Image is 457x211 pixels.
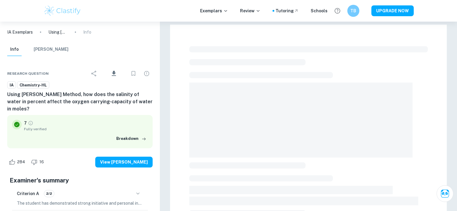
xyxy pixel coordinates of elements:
[34,43,69,56] button: [PERSON_NAME]
[36,159,47,165] span: 16
[83,29,91,35] p: Info
[311,8,328,14] a: Schools
[350,8,357,14] h6: TB
[200,8,228,14] p: Exemplars
[10,176,150,185] h5: Examiner's summary
[347,5,359,17] button: TB
[332,6,343,16] button: Help and Feedback
[88,68,100,80] div: Share
[115,134,148,143] button: Breakdown
[240,8,260,14] p: Review
[127,68,139,80] div: Bookmark
[276,8,299,14] a: Tutoring
[44,5,82,17] img: Clastify logo
[7,91,153,113] h6: Using [PERSON_NAME] Method, how does the salinity of water in percent affect the oxygen carrying-...
[8,82,16,88] span: IA
[14,159,28,165] span: 284
[7,43,22,56] button: Info
[101,66,126,81] div: Download
[7,157,28,167] div: Like
[29,157,47,167] div: Dislike
[48,29,68,35] p: Using [PERSON_NAME] Method, how does the salinity of water in percent affect the oxygen carrying-...
[7,71,49,76] span: Research question
[371,5,414,16] button: UPGRADE NOW
[17,82,49,88] span: Chemistry-HL
[7,29,33,35] a: IA Exemplars
[17,81,49,89] a: Chemistry-HL
[44,191,54,196] span: 2/2
[95,157,153,167] button: View [PERSON_NAME]
[28,120,33,126] a: Grade fully verified
[24,126,148,132] span: Fully verified
[7,81,16,89] a: IA
[141,68,153,80] div: Report issue
[437,185,453,202] button: Ask Clai
[17,200,143,206] p: The student has demonstrated strong initiative and personal input in designing and conducting the...
[17,190,39,197] h6: Criterion A
[24,120,27,126] p: 7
